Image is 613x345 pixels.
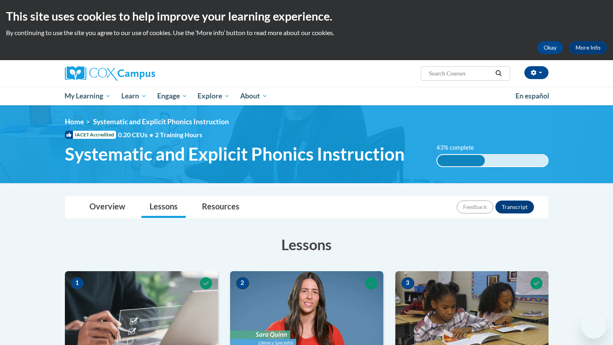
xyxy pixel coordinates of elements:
[152,87,193,105] a: Engage
[457,201,493,213] button: Feedback
[569,41,607,54] a: More Info
[141,197,186,218] a: Lessons
[93,117,229,126] span: Systematic and Explicit Phonics Instruction
[495,201,534,213] button: Transcript
[65,143,405,165] span: Systematic and Explicit Phonics Instruction
[65,234,549,255] h3: Lessons
[240,91,268,101] span: About
[71,277,84,289] span: 1
[236,277,249,289] span: 2
[194,197,247,218] a: Resources
[64,91,111,101] span: My Learning
[524,66,549,79] button: Account Settings
[6,28,607,37] p: By continuing to use the site you agree to our use of cookies. Use the ‘More info’ button to read...
[581,313,607,339] iframe: Button to launch messaging window
[65,66,218,81] a: Cox Campus
[155,131,202,138] span: 2 Training Hours
[436,143,483,152] label: 43% complete
[65,117,84,126] a: Home
[235,87,273,105] a: About
[118,130,155,139] span: 0.20 CEUs
[53,87,561,105] div: Main menu
[60,87,116,105] a: My Learning
[157,91,187,101] span: Engage
[437,155,485,166] div: 43% complete
[197,91,230,101] span: Explore
[150,131,153,138] span: •
[65,66,155,81] img: Cox Campus
[515,92,549,100] span: En español
[121,91,147,101] span: Learn
[6,8,607,24] h2: This site uses cookies to help improve your learning experience.
[537,41,563,54] button: Okay
[510,88,555,105] a: En español
[81,197,133,218] a: Overview
[116,87,152,105] a: Learn
[192,87,235,105] a: Explore
[492,69,505,78] button: Search
[401,277,414,289] span: 3
[65,131,116,139] span: IACET Accredited
[428,69,492,78] input: Search Courses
